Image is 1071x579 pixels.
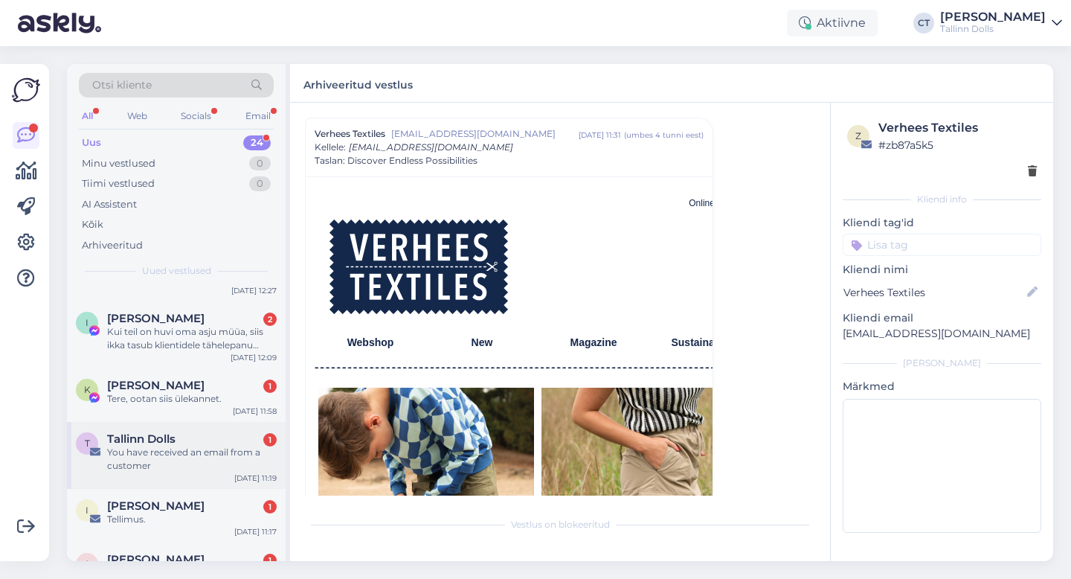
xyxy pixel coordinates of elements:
div: 1 [263,380,277,393]
div: ( umbes 4 tunni eest ) [624,129,704,141]
div: 1 [263,500,277,514]
span: Irina Sepp [107,499,205,513]
div: # zb87a5k5 [878,137,1037,153]
span: [EMAIL_ADDRESS][DOMAIN_NAME] [391,127,579,141]
div: 1 [263,554,277,567]
p: Kliendi email [843,310,1041,326]
a: Magazine [570,338,617,348]
a: Online version [689,198,746,208]
div: [DATE] 12:09 [231,352,277,363]
div: AI Assistent [82,197,137,212]
img: Image [329,220,508,313]
span: T [85,438,90,449]
div: Uus [82,135,101,150]
input: Lisa nimi [843,284,1024,301]
div: Tallinn Dolls [940,23,1046,35]
div: [DATE] 11:19 [234,473,277,484]
span: K [84,384,91,395]
p: Märkmed [843,379,1041,394]
span: z [855,130,861,141]
span: I [86,317,89,328]
label: Arhiveeritud vestlus [303,73,413,93]
div: [DATE] 11:31 [579,129,621,141]
div: Tellimus. [107,513,277,526]
p: [EMAIL_ADDRESS][DOMAIN_NAME] [843,326,1041,342]
div: Arhiveeritud [82,238,143,253]
div: [DATE] 12:27 [231,285,277,296]
a: Webshop [347,336,394,348]
span: Otsi kliente [92,77,152,93]
div: Aktiivne [787,10,878,36]
div: 0 [249,156,271,171]
div: Kõik [82,217,103,232]
span: [EMAIL_ADDRESS][DOMAIN_NAME] [349,141,513,153]
a: [PERSON_NAME]Tallinn Dolls [940,11,1062,35]
p: Kliendi tag'id [843,215,1041,231]
span: Verhees Textiles [315,127,385,141]
div: Tere, ootan siis ülekannet. [107,392,277,406]
div: CT [913,13,934,33]
div: Tiimi vestlused [82,176,155,191]
span: Tallinn Dolls [107,432,176,446]
span: I [86,505,89,516]
div: [PERSON_NAME] [843,356,1041,370]
a: New [472,336,493,348]
div: All [79,106,96,126]
div: Verhees Textiles [878,119,1037,137]
div: Kui teil on huvi oma asju müüa, siis ikka tasub klientidele tähelepanu pöörata. Nad võivadki koge... [107,325,277,352]
p: Kliendi nimi [843,262,1041,278]
div: [DATE] 11:17 [234,526,277,537]
div: 0 [249,176,271,191]
div: [DATE] 11:58 [233,406,277,417]
div: 1 [263,433,277,447]
span: A [84,558,91,569]
div: [PERSON_NAME] [940,11,1046,23]
span: Uued vestlused [142,264,211,278]
span: Vestlus on blokeeritud [511,518,610,531]
div: Socials [178,106,214,126]
span: Taslan: Discover Endless Possibilities [315,154,477,167]
span: Kellele : [315,141,346,153]
div: 24 [243,135,271,150]
div: Email [242,106,274,126]
strong: Magazine [570,336,617,348]
div: 2 [263,313,277,326]
input: Lisa tag [843,234,1041,256]
div: Kliendi info [843,193,1041,206]
span: Kadri Vilen [107,379,205,392]
a: Sustainability [671,336,739,348]
span: Ann Heinsalu [107,553,205,566]
div: You have received an email from a customer [107,446,277,473]
img: Askly Logo [12,76,40,104]
div: Minu vestlused [82,156,155,171]
div: Web [124,106,150,126]
span: Iti Aavik [107,312,205,325]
